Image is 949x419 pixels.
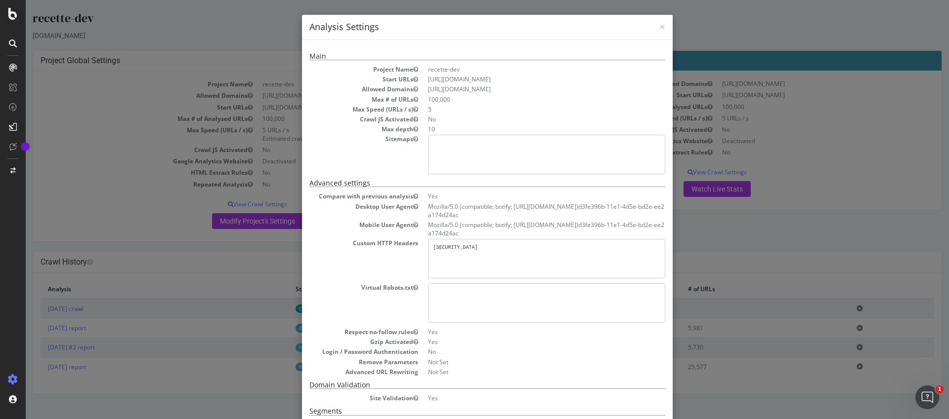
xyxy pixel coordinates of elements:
[402,192,640,200] dd: Yes
[284,394,392,402] dt: Site Validation
[284,125,392,133] dt: Max depth
[284,202,392,211] dt: Desktop User Agent
[21,142,30,151] div: Tooltip anchor
[284,328,392,336] dt: Respect no-follow rules
[284,52,640,60] h5: Main
[284,381,640,389] h5: Domain Validation
[284,338,392,346] dt: Gzip Activated
[284,283,392,292] dt: Virtual Robots.txt
[402,328,640,336] dd: Yes
[284,368,392,376] dt: Advanced URL Rewriting
[284,347,392,356] dt: Login / Password Authentication
[284,192,392,200] dt: Compare with previous analysis
[402,239,640,278] pre: [SECURITY_DATA]
[402,65,640,74] dd: recette-dev
[284,221,392,229] dt: Mobile User Agent
[284,21,640,34] h4: Analysis Settings
[402,105,640,114] dd: 5
[284,115,392,123] dt: Crawl JS Activated
[284,85,392,93] dt: Allowed Domains
[402,95,640,104] dd: 100,000
[936,385,944,393] span: 1
[402,358,640,366] dd: Not Set
[402,338,640,346] dd: Yes
[284,75,392,83] dt: Start URLs
[284,358,392,366] dt: Remove Parameters
[402,368,640,376] dd: Not Set
[402,115,640,123] dd: No
[634,20,640,34] span: ×
[284,105,392,114] dt: Max Speed (URLs / s)
[402,85,640,93] li: [URL][DOMAIN_NAME]
[284,179,640,187] h5: Advanced settings
[402,347,640,356] dd: No
[284,407,640,415] h5: Segments
[284,135,392,143] dt: Sitemaps
[402,125,640,133] dd: 10
[915,385,939,409] iframe: Intercom live chat
[284,65,392,74] dt: Project Name
[284,95,392,104] dt: Max # of URLs
[402,221,640,237] dd: Mozilla/5.0 (compatible; botify; [URL][DOMAIN_NAME])d3fe396b-11e1-4d5e-bd2e-ee2a174d24ac
[402,202,640,219] dd: Mozilla/5.0 (compatible; botify; [URL][DOMAIN_NAME])d3fe396b-11e1-4d5e-bd2e-ee2a174d24ac
[402,394,640,402] dd: Yes
[402,75,640,83] dd: [URL][DOMAIN_NAME]
[284,239,392,247] dt: Custom HTTP Headers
